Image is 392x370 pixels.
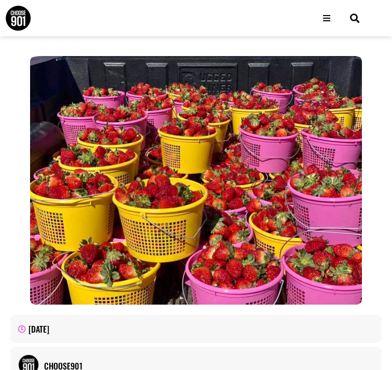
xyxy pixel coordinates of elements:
div: Open/Close Menu [317,9,336,28]
time: [DATE] [29,323,49,335]
div: Search [346,10,363,27]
